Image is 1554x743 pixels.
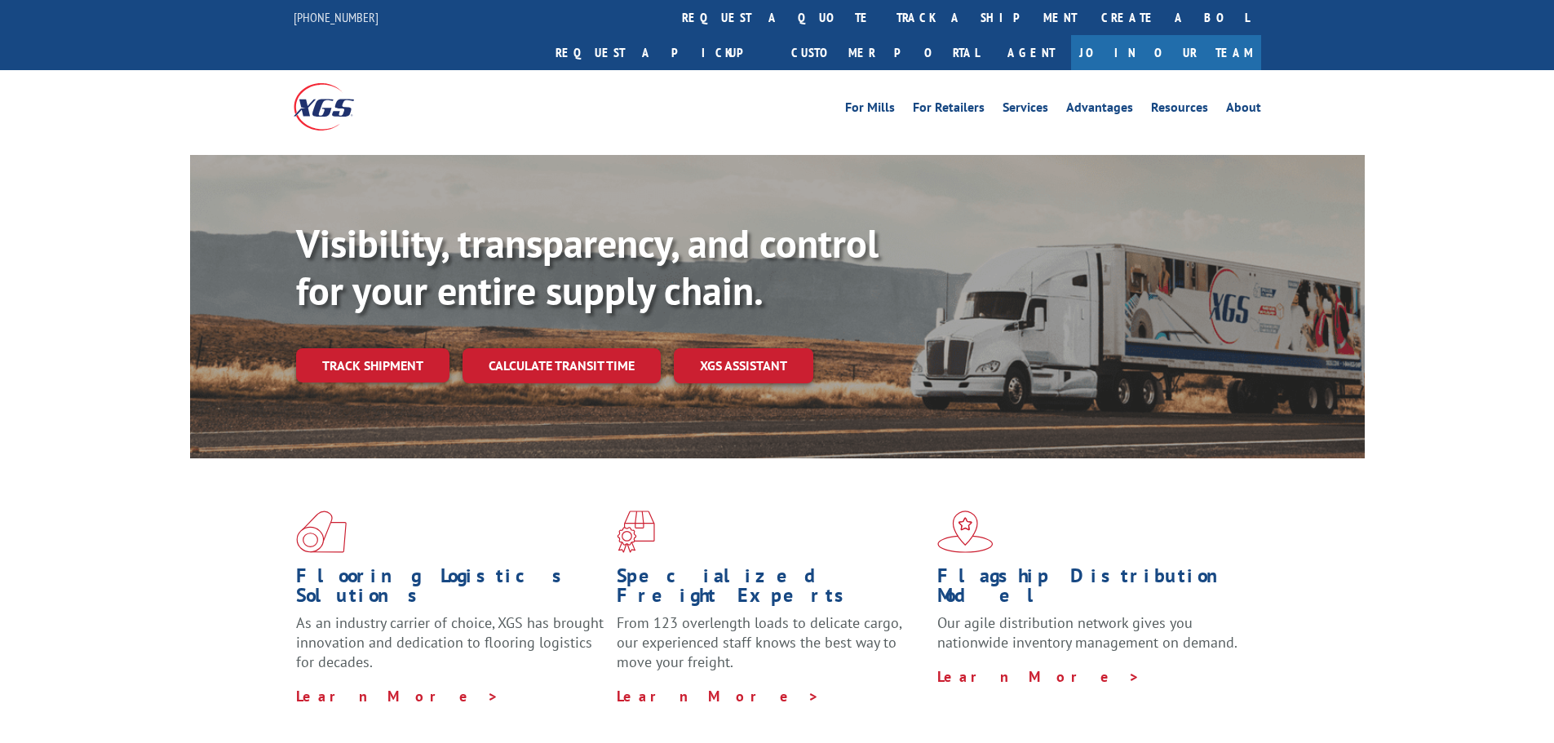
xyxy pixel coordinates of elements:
a: Join Our Team [1071,35,1261,70]
span: As an industry carrier of choice, XGS has brought innovation and dedication to flooring logistics... [296,613,604,671]
a: Agent [991,35,1071,70]
a: Customer Portal [779,35,991,70]
a: [PHONE_NUMBER] [294,9,379,25]
a: Learn More > [937,667,1140,686]
img: xgs-icon-flagship-distribution-model-red [937,511,994,553]
img: xgs-icon-total-supply-chain-intelligence-red [296,511,347,553]
a: Request a pickup [543,35,779,70]
a: For Mills [845,101,895,119]
h1: Flagship Distribution Model [937,566,1246,613]
a: Track shipment [296,348,449,383]
a: XGS ASSISTANT [674,348,813,383]
a: Services [1003,101,1048,119]
h1: Specialized Freight Experts [617,566,925,613]
h1: Flooring Logistics Solutions [296,566,604,613]
a: Calculate transit time [463,348,661,383]
a: Learn More > [617,687,820,705]
img: xgs-icon-focused-on-flooring-red [617,511,655,553]
a: Resources [1151,101,1208,119]
a: For Retailers [913,101,985,119]
a: Learn More > [296,687,499,705]
p: From 123 overlength loads to delicate cargo, our experienced staff knows the best way to move you... [617,613,925,686]
a: About [1226,101,1261,119]
span: Our agile distribution network gives you nationwide inventory management on demand. [937,613,1237,652]
b: Visibility, transparency, and control for your entire supply chain. [296,218,879,316]
a: Advantages [1066,101,1133,119]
